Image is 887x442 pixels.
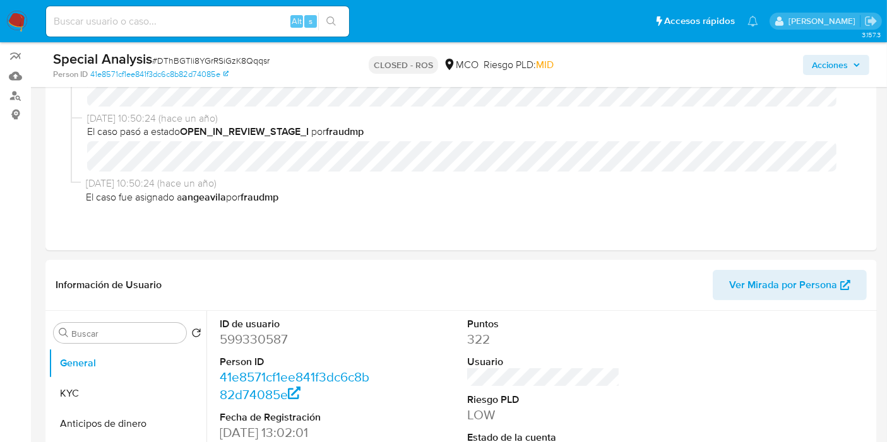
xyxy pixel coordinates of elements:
dt: Person ID [220,355,372,369]
button: Ver Mirada por Persona [713,270,867,300]
a: Salir [864,15,878,28]
a: 41e8571cf1ee841f3dc6c8b82d74085e [90,69,229,80]
span: s [309,15,313,27]
button: General [49,348,206,378]
dt: Usuario [467,355,620,369]
span: Riesgo PLD: [484,58,554,72]
span: # DThBGTli8YGrRSiGzK8Qqqsr [152,54,270,67]
div: MCO [443,58,479,72]
h1: Información de Usuario [56,279,162,291]
dd: LOW [467,406,620,424]
span: El caso fue asignado a por [86,190,847,204]
dt: Fecha de Registración [220,410,372,424]
span: 3.157.3 [862,30,881,40]
p: CLOSED - ROS [369,56,438,74]
a: Notificaciones [747,16,758,26]
dt: ID de usuario [220,317,372,331]
dt: Puntos [467,317,620,331]
span: Alt [292,15,302,27]
b: Person ID [53,69,88,80]
button: Acciones [803,55,869,75]
b: OPEN_IN_REVIEW_STAGE_I [180,124,309,139]
span: El caso pasó a estado por [87,125,847,139]
b: fraudmp [241,190,278,204]
button: Volver al orden por defecto [191,328,201,342]
span: Ver Mirada por Persona [729,270,837,300]
input: Buscar [71,328,181,339]
span: [DATE] 10:50:24 (hace un año) [86,177,847,190]
span: MID [536,57,554,72]
b: angeavila [182,190,226,204]
button: search-icon [318,13,344,30]
button: Buscar [59,328,69,338]
button: Anticipos de dinero [49,409,206,439]
a: 41e8571cf1ee841f3dc6c8b82d74085e [220,368,369,404]
dd: 322 [467,330,620,348]
dt: Riesgo PLD [467,393,620,407]
input: Buscar usuario o caso... [46,13,349,30]
b: Special Analysis [53,49,152,69]
dd: 599330587 [220,330,372,348]
span: Acciones [812,55,848,75]
b: fraudmp [326,124,364,139]
dd: [DATE] 13:02:01 [220,424,372,441]
span: Accesos rápidos [664,15,735,28]
button: KYC [49,378,206,409]
span: [DATE] 10:50:24 (hace un año) [87,112,847,125]
p: felipe.cayon@mercadolibre.com [789,15,860,27]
